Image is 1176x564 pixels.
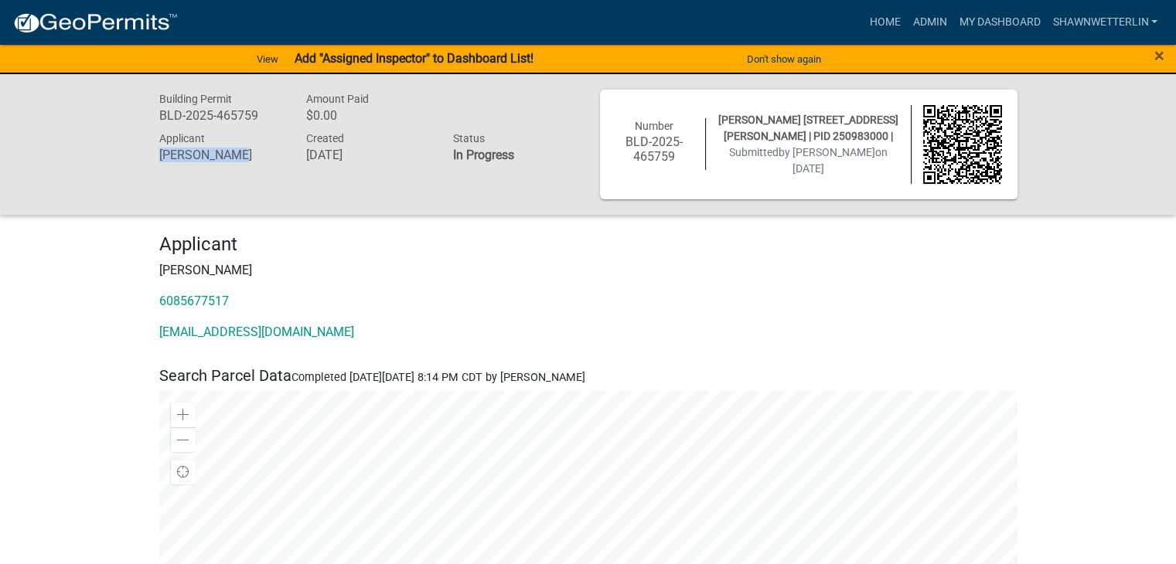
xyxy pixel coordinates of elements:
[906,8,953,37] a: Admin
[171,460,196,484] div: Find my location
[159,93,232,105] span: Building Permit
[171,403,196,427] div: Zoom in
[953,8,1046,37] a: My Dashboard
[159,324,354,339] a: [EMAIL_ADDRESS][DOMAIN_NAME]
[305,148,429,162] h6: [DATE]
[452,132,484,144] span: Status
[863,8,906,37] a: Home
[159,261,1017,280] p: [PERSON_NAME]
[159,148,283,162] h6: [PERSON_NAME]
[305,132,343,144] span: Created
[1154,46,1164,65] button: Close
[305,108,429,123] h6: $0.00
[159,366,1017,385] h5: Search Parcel Data
[1154,45,1164,66] span: ×
[452,148,513,162] strong: In Progress
[923,105,1002,184] img: QR code
[251,46,285,72] a: View
[159,233,1017,256] h4: Applicant
[635,120,673,132] span: Number
[1046,8,1164,37] a: ShawnWetterlin
[718,114,898,142] span: [PERSON_NAME] [STREET_ADDRESS][PERSON_NAME] | PID 250983000 |
[741,46,827,72] button: Don't show again
[159,108,283,123] h6: BLD-2025-465759
[159,132,205,144] span: Applicant
[615,134,694,164] h6: BLD-2025-465759
[291,371,585,384] span: Completed [DATE][DATE] 8:14 PM CDT by [PERSON_NAME]
[171,427,196,452] div: Zoom out
[294,51,533,66] strong: Add "Assigned Inspector" to Dashboard List!
[729,146,888,175] span: Submitted on [DATE]
[159,294,229,308] a: 6085677517
[779,146,875,158] span: by [PERSON_NAME]
[305,93,368,105] span: Amount Paid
